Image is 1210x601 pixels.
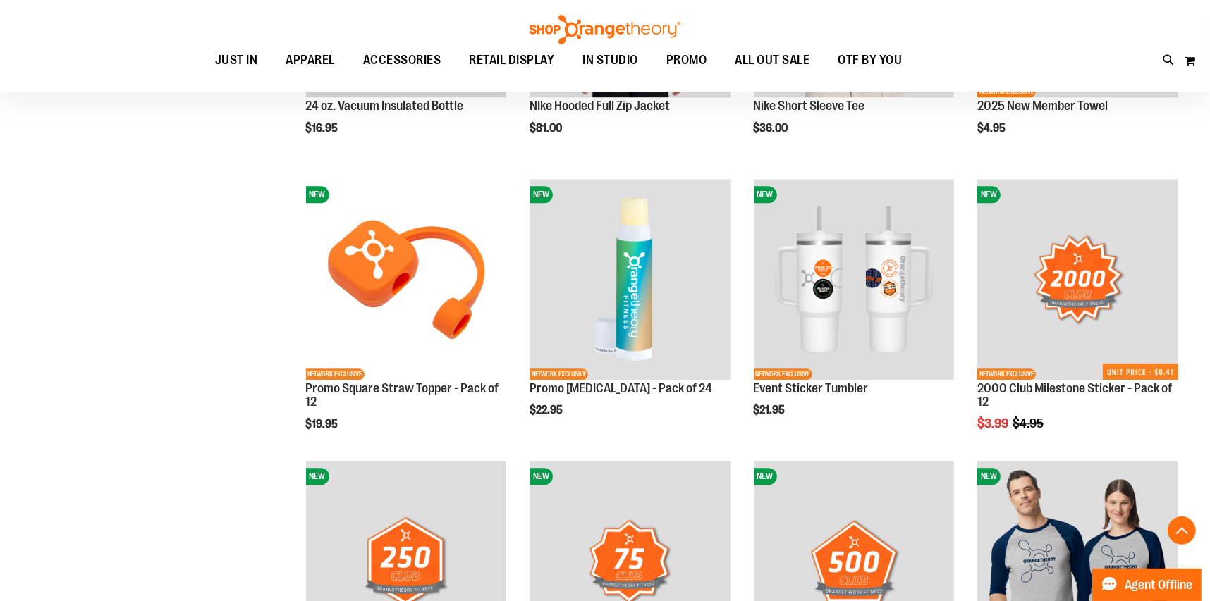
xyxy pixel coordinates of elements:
span: NETWORK EXCLUSIVE [306,368,365,380]
span: $4.95 [1013,416,1046,430]
img: 2000 Club Milestone Sticker - Pack of 12 [977,179,1178,380]
span: JUST IN [215,44,258,76]
a: Promo Square Straw Topper - Pack of 12NEWNETWORK EXCLUSIVE [306,179,507,382]
a: 2000 Club Milestone Sticker - Pack of 12 [977,381,1172,409]
span: NETWORK EXCLUSIVE [754,368,812,380]
span: $4.95 [977,122,1008,135]
span: $21.95 [754,404,788,416]
img: Shop Orangetheory [527,15,683,44]
span: $19.95 [306,418,341,430]
a: 24 oz. Vacuum Insulated Bottle [306,99,464,113]
span: NETWORK EXCLUSIVE [530,368,588,380]
span: NEW [977,468,1001,485]
img: Promo Square Straw Topper - Pack of 12 [306,179,507,380]
img: Promo Lip Balm - Pack of 24 [530,179,731,380]
span: OTF BY YOU [838,44,902,76]
span: NEW [754,186,777,203]
a: 2000 Club Milestone Sticker - Pack of 12NEWNETWORK EXCLUSIVE [977,179,1178,382]
span: APPAREL [286,44,335,76]
div: product [522,172,738,453]
div: product [970,172,1185,466]
span: NEW [530,186,553,203]
a: Nike Short Sleeve Tee [754,99,865,113]
span: PROMO [666,44,707,76]
span: IN STUDIO [582,44,638,76]
span: $36.00 [754,122,790,135]
span: NETWORK EXCLUSIVE [977,368,1036,380]
span: NEW [977,186,1001,203]
span: $16.95 [306,122,341,135]
button: Agent Offline [1092,569,1202,601]
span: NEW [306,468,329,485]
span: NEW [306,186,329,203]
a: OTF 40 oz. Sticker TumblerNEWNETWORK EXCLUSIVE [754,179,955,382]
span: $22.95 [530,404,565,416]
span: NEW [530,468,553,485]
span: Agent Offline [1125,578,1192,592]
a: Promo [MEDICAL_DATA] - Pack of 24 [530,381,712,395]
span: $81.00 [530,122,564,135]
span: ACCESSORIES [363,44,441,76]
a: 2025 New Member Towel [977,99,1108,113]
span: NETWORK EXCLUSIVE [977,86,1036,97]
a: Event Sticker Tumbler [754,381,869,395]
div: product [299,172,514,466]
a: NIke Hooded Full Zip Jacket [530,99,670,113]
div: product [747,172,962,453]
a: Promo Lip Balm - Pack of 24NEWNETWORK EXCLUSIVE [530,179,731,382]
span: NEW [754,468,777,485]
button: Back To Top [1168,516,1196,545]
img: OTF 40 oz. Sticker Tumbler [754,179,955,380]
span: $3.99 [977,416,1010,430]
a: Promo Square Straw Topper - Pack of 12 [306,381,499,409]
span: ALL OUT SALE [735,44,809,76]
span: RETAIL DISPLAY [469,44,554,76]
